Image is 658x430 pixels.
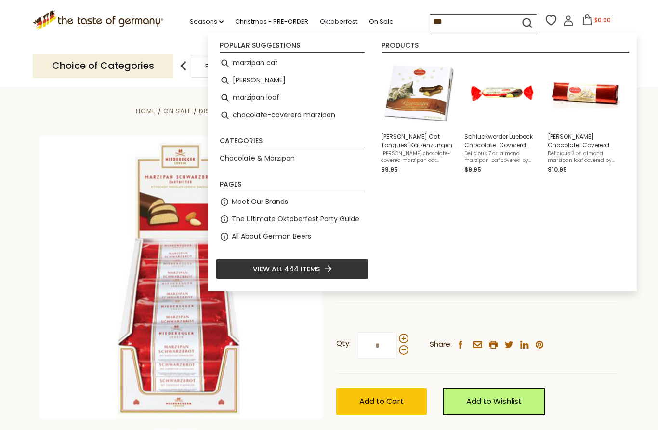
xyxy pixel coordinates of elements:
[464,133,540,149] span: Schluckwerder Luebeck Chocolate-Covererd Marzipan Loaf, 7 oz.
[461,54,544,178] li: Schluckwerder Luebeck Chocolate-Covererd Marzipan Loaf, 7 oz.
[216,107,368,124] li: chocolate-covererd marzipan
[205,63,261,70] a: Food By Category
[430,338,452,350] span: Share:
[357,332,397,359] input: Qty:
[174,56,193,76] img: previous arrow
[576,14,617,29] button: $0.00
[232,196,288,207] a: Meet Our Brands
[220,153,295,164] a: Chocolate & Marzipan
[548,58,623,175] a: Carstens Marzipan Bar 7 oz[PERSON_NAME] Chocolate-Covererd Marzipan Loaf, 7 oz.Delicious 7 oz. al...
[320,16,357,27] a: Oktoberfest
[235,16,308,27] a: Christmas - PRE-ORDER
[551,58,620,128] img: Carstens Marzipan Bar 7 oz
[382,42,629,53] li: Products
[336,388,427,415] button: Add to Cart
[381,133,457,149] span: [PERSON_NAME] Cat Tongues "Katzenzungen", 3.5 oz
[467,58,537,128] img: Schluckwerder 7 oz. chocolate marzipan loaf
[216,259,368,279] li: View all 444 items
[544,54,627,178] li: Carstens Luebeck Chocolate-Covererd Marzipan Loaf, 7 oz.
[336,337,351,349] strong: Qty:
[359,396,404,407] span: Add to Cart
[253,264,320,274] span: View all 444 items
[443,388,545,415] a: Add to Wishlist
[232,231,311,242] a: All About German Beers
[216,228,368,245] li: All About German Beers
[594,16,611,24] span: $0.00
[548,165,567,174] span: $10.95
[40,136,322,418] img: Niederegger Dark Chocolate Covered Marzipan Loaf - 2.6 oz. - DEAL
[464,150,540,164] span: Delicious 7 oz. almond marzipan loaf covered by dark chocolate. Made by [PERSON_NAME], a Luebeck ...
[216,211,368,228] li: The Ultimate Oktoberfest Party Guide
[216,193,368,211] li: Meet Our Brands
[220,137,365,148] li: Categories
[216,89,368,107] li: marzipan loaf
[216,54,368,72] li: marzipan cat
[369,16,394,27] a: On Sale
[199,107,257,116] a: Discount Deals
[464,58,540,175] a: Schluckwerder 7 oz. chocolate marzipan loafSchluckwerder Luebeck Chocolate-Covererd Marzipan Loaf...
[190,16,224,27] a: Seasons
[548,150,623,164] span: Delicious 7 oz. almond marzipan loaf covered by dark chocolate. Made by [PERSON_NAME], a Luebeck ...
[208,33,637,291] div: Instant Search Results
[232,214,359,225] a: The Ultimate Oktoberfest Party Guide
[33,54,173,78] p: Choice of Categories
[216,150,368,167] li: Chocolate & Marzipan
[464,165,481,174] span: $9.95
[163,107,192,116] a: On Sale
[548,133,623,149] span: [PERSON_NAME] Chocolate-Covererd Marzipan Loaf, 7 oz.
[377,54,461,178] li: Carstens Marzipan Cat Tongues "Katzenzungen", 3.5 oz
[381,58,457,175] a: [PERSON_NAME] Cat Tongues "Katzenzungen", 3.5 oz[PERSON_NAME] chocolate-covered marzipan cat tong...
[220,181,365,191] li: Pages
[136,107,156,116] a: Home
[220,42,365,53] li: Popular suggestions
[381,165,398,174] span: $9.95
[381,150,457,164] span: [PERSON_NAME] chocolate-covered marzipan cat tongues are made with superior Luebeck marzipan and ...
[216,72,368,89] li: carstens marzipan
